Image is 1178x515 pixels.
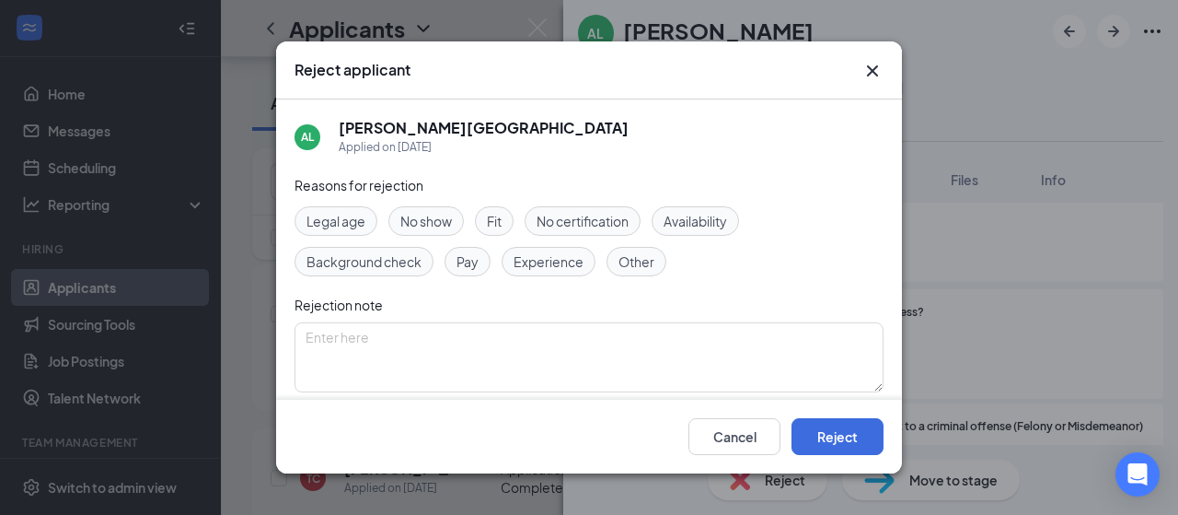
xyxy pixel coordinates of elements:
[301,129,314,145] div: AL
[791,418,883,455] button: Reject
[618,252,654,272] span: Other
[664,211,727,231] span: Availability
[688,418,780,455] button: Cancel
[1115,452,1160,497] div: Open Intercom Messenger
[339,138,629,157] div: Applied on [DATE]
[294,177,423,193] span: Reasons for rejection
[537,211,629,231] span: No certification
[456,252,479,272] span: Pay
[400,211,452,231] span: No show
[294,297,383,313] span: Rejection note
[487,211,502,231] span: Fit
[306,252,422,272] span: Background check
[294,60,410,80] h3: Reject applicant
[861,60,883,82] button: Close
[861,60,883,82] svg: Cross
[306,211,365,231] span: Legal age
[339,118,629,138] h5: [PERSON_NAME][GEOGRAPHIC_DATA]
[514,252,583,272] span: Experience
